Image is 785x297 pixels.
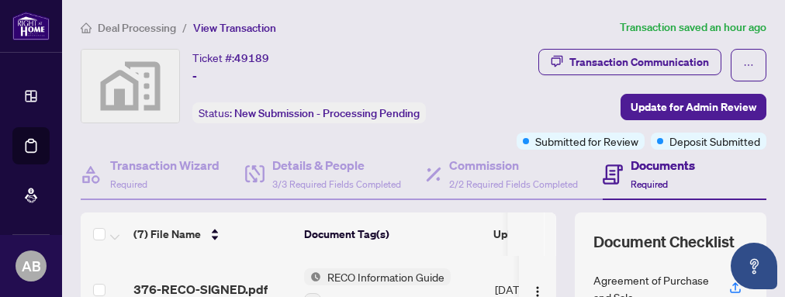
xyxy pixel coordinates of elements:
span: View Transaction [193,21,276,35]
span: Deposit Submitted [669,133,760,150]
article: Transaction saved an hour ago [620,19,766,36]
span: AB [22,255,41,277]
div: Transaction Communication [569,50,709,74]
span: home [81,22,92,33]
span: New Submission - Processing Pending [234,106,420,120]
span: Document Checklist [593,231,735,253]
button: Update for Admin Review [621,94,766,120]
span: RECO Information Guide [321,268,451,285]
img: logo [12,12,50,40]
h4: Transaction Wizard [110,156,220,174]
h4: Commission [449,156,578,174]
button: Transaction Communication [538,49,721,75]
span: Required [110,178,147,190]
span: - [192,67,197,85]
span: 3/3 Required Fields Completed [272,178,401,190]
span: 49189 [234,51,269,65]
span: (7) File Name [133,226,201,243]
th: (7) File Name [127,212,298,256]
img: Status Icon [304,268,321,285]
span: Submitted for Review [535,133,638,150]
span: Upload Date [493,226,555,243]
th: Document Tag(s) [298,212,487,256]
span: Update for Admin Review [631,95,756,119]
h4: Documents [631,156,695,174]
th: Upload Date [487,212,593,256]
span: Required [631,178,668,190]
span: Deal Processing [98,21,176,35]
span: ellipsis [743,60,754,71]
div: Ticket #: [192,49,269,67]
li: / [182,19,187,36]
span: 2/2 Required Fields Completed [449,178,578,190]
button: Open asap [731,243,777,289]
div: Status: [192,102,426,123]
h4: Details & People [272,156,401,174]
img: svg%3e [81,50,179,123]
